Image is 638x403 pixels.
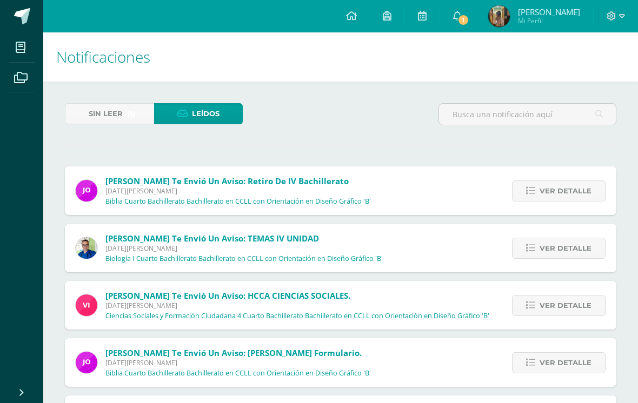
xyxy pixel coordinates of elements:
p: Biblia Cuarto Bachillerato Bachillerato en CCLL con Orientación en Diseño Gráfico 'B' [105,369,371,378]
span: Ver detalle [540,295,592,315]
span: Ver detalle [540,238,592,258]
span: Ver detalle [540,181,592,201]
span: Notificaciones [56,46,150,67]
span: Mi Perfil [518,16,580,25]
span: 1 [457,14,469,26]
span: [PERSON_NAME] te envió un aviso: [PERSON_NAME] formulario. [105,347,362,358]
img: 6614adf7432e56e5c9e182f11abb21f1.png [76,180,97,201]
img: f1fa2f27fd1c328a2a43e8cbfda09add.png [488,5,510,27]
span: [PERSON_NAME] te envió un aviso: Retiro de IV Bachillerato [105,176,349,186]
span: [PERSON_NAME] te envió un aviso: HCCA CIENCIAS SOCIALES. [105,290,350,301]
span: Ver detalle [540,353,592,373]
span: [DATE][PERSON_NAME] [105,301,489,310]
span: [DATE][PERSON_NAME] [105,358,371,367]
a: Leídos [154,103,243,124]
p: Biblia Cuarto Bachillerato Bachillerato en CCLL con Orientación en Diseño Gráfico 'B' [105,197,371,206]
span: [DATE][PERSON_NAME] [105,186,371,196]
img: 692ded2a22070436d299c26f70cfa591.png [76,237,97,259]
span: (1) [127,104,135,124]
img: bd6d0aa147d20350c4821b7c643124fa.png [76,294,97,316]
span: [PERSON_NAME] te envió un aviso: TEMAS IV UNIDAD [105,233,319,244]
span: [DATE][PERSON_NAME] [105,244,383,253]
a: Sin leer(1) [65,103,154,124]
input: Busca una notificación aquí [439,104,616,125]
span: Leídos [192,104,220,124]
span: [PERSON_NAME] [518,6,580,17]
span: Sin leer [89,104,123,124]
p: Biología I Cuarto Bachillerato Bachillerato en CCLL con Orientación en Diseño Gráfico 'B' [105,254,383,263]
p: Ciencias Sociales y Formación Ciudadana 4 Cuarto Bachillerato Bachillerato en CCLL con Orientació... [105,312,489,320]
img: 6614adf7432e56e5c9e182f11abb21f1.png [76,352,97,373]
